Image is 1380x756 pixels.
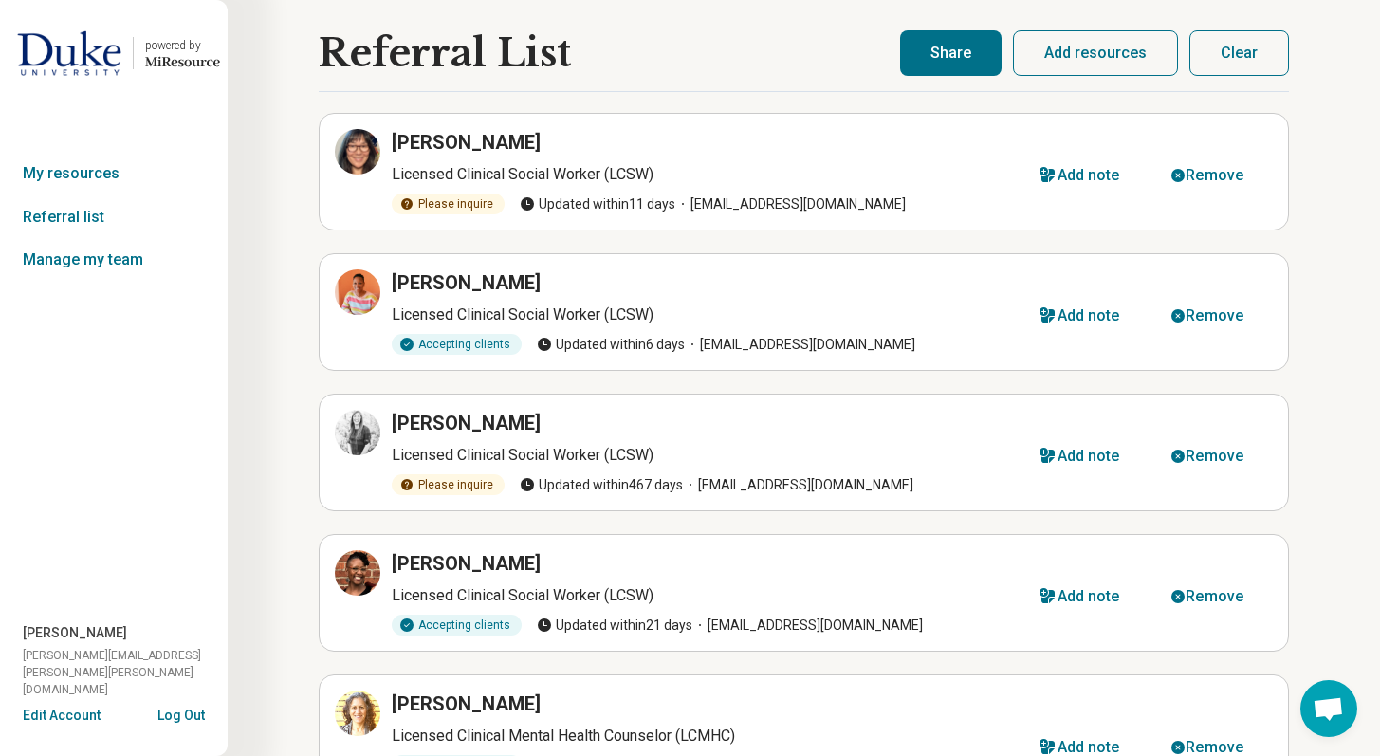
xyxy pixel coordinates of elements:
div: Add note [1058,740,1120,755]
h3: [PERSON_NAME] [392,550,541,577]
button: Remove [1149,153,1273,198]
h3: [PERSON_NAME] [392,129,541,156]
div: Add note [1058,449,1120,464]
div: Add note [1058,589,1120,604]
button: Add note [1017,153,1150,198]
h3: [PERSON_NAME] [392,691,541,717]
div: Remove [1186,449,1243,464]
span: [EMAIL_ADDRESS][DOMAIN_NAME] [692,616,923,636]
span: [EMAIL_ADDRESS][DOMAIN_NAME] [685,335,915,355]
p: Licensed Clinical Social Worker (LCSW) [392,304,1017,326]
h1: Referral List [319,31,571,75]
div: Accepting clients [392,334,522,355]
div: Accepting clients [392,615,522,636]
div: Remove [1186,740,1243,755]
button: Add note [1017,293,1150,339]
button: Log Out [157,706,205,721]
span: Updated within 6 days [537,335,685,355]
button: Add note [1017,433,1150,479]
button: Add note [1017,574,1150,619]
button: Remove [1149,574,1273,619]
button: Remove [1149,293,1273,339]
span: [EMAIL_ADDRESS][DOMAIN_NAME] [675,194,906,214]
div: Remove [1186,308,1243,323]
p: Licensed Clinical Social Worker (LCSW) [392,163,1017,186]
button: Remove [1149,433,1273,479]
p: Licensed Clinical Social Worker (LCSW) [392,444,1017,467]
img: Duke University [17,30,121,76]
div: Open chat [1300,680,1357,737]
button: Add resources [1013,30,1178,76]
span: [EMAIL_ADDRESS][DOMAIN_NAME] [683,475,913,495]
h3: [PERSON_NAME] [392,410,541,436]
button: Clear [1189,30,1289,76]
p: Licensed Clinical Mental Health Counselor (LCMHC) [392,725,1017,747]
a: Duke Universitypowered by [8,30,220,76]
span: Updated within 21 days [537,616,692,636]
div: Add note [1058,308,1120,323]
button: Share [900,30,1002,76]
span: [PERSON_NAME] [23,623,127,643]
button: Edit Account [23,706,101,726]
span: [PERSON_NAME][EMAIL_ADDRESS][PERSON_NAME][PERSON_NAME][DOMAIN_NAME] [23,647,228,698]
div: Remove [1186,589,1243,604]
div: Please inquire [392,474,505,495]
span: Updated within 11 days [520,194,675,214]
span: Updated within 467 days [520,475,683,495]
div: Please inquire [392,194,505,214]
div: powered by [145,37,220,54]
div: Add note [1058,168,1120,183]
p: Licensed Clinical Social Worker (LCSW) [392,584,1017,607]
h3: [PERSON_NAME] [392,269,541,296]
div: Remove [1186,168,1243,183]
